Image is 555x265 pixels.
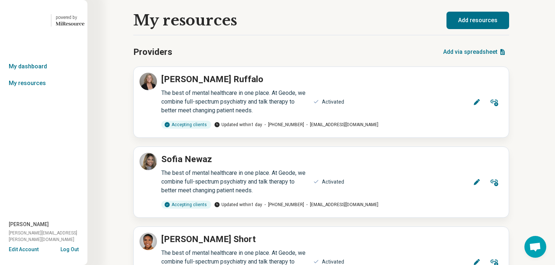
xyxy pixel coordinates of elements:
div: The best of mental healthcare in one place. At Geode, we combine full-spectrum psychiatry and tal... [161,169,309,195]
p: Sofia Newaz [161,153,212,166]
a: Geode Healthpowered by [3,12,84,29]
button: Log Out [60,246,79,252]
button: Edit Account [9,246,39,253]
span: Updated within 1 day [214,121,262,128]
button: Add resources [446,12,509,29]
span: [EMAIL_ADDRESS][DOMAIN_NAME] [304,201,378,208]
div: Accepting clients [161,201,211,209]
span: [EMAIL_ADDRESS][DOMAIN_NAME] [304,121,378,128]
button: Add via spreadsheet [440,43,509,61]
h2: Providers [133,45,172,59]
img: Geode Health [3,12,47,29]
div: Activated [322,178,344,186]
span: [PHONE_NUMBER] [262,201,304,208]
div: Accepting clients [161,121,211,129]
div: The best of mental healthcare in one place. At Geode, we combine full-spectrum psychiatry and tal... [161,89,309,115]
p: [PERSON_NAME] Ruffalo [161,73,263,86]
div: powered by [56,14,84,21]
span: [PERSON_NAME] [9,221,49,228]
h1: My resources [133,12,237,29]
p: [PERSON_NAME] Short [161,233,256,246]
span: [PHONE_NUMBER] [262,121,304,128]
a: Open chat [524,236,546,258]
span: Updated within 1 day [214,201,262,208]
span: [PERSON_NAME][EMAIL_ADDRESS][PERSON_NAME][DOMAIN_NAME] [9,230,87,243]
div: Activated [322,98,344,106]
